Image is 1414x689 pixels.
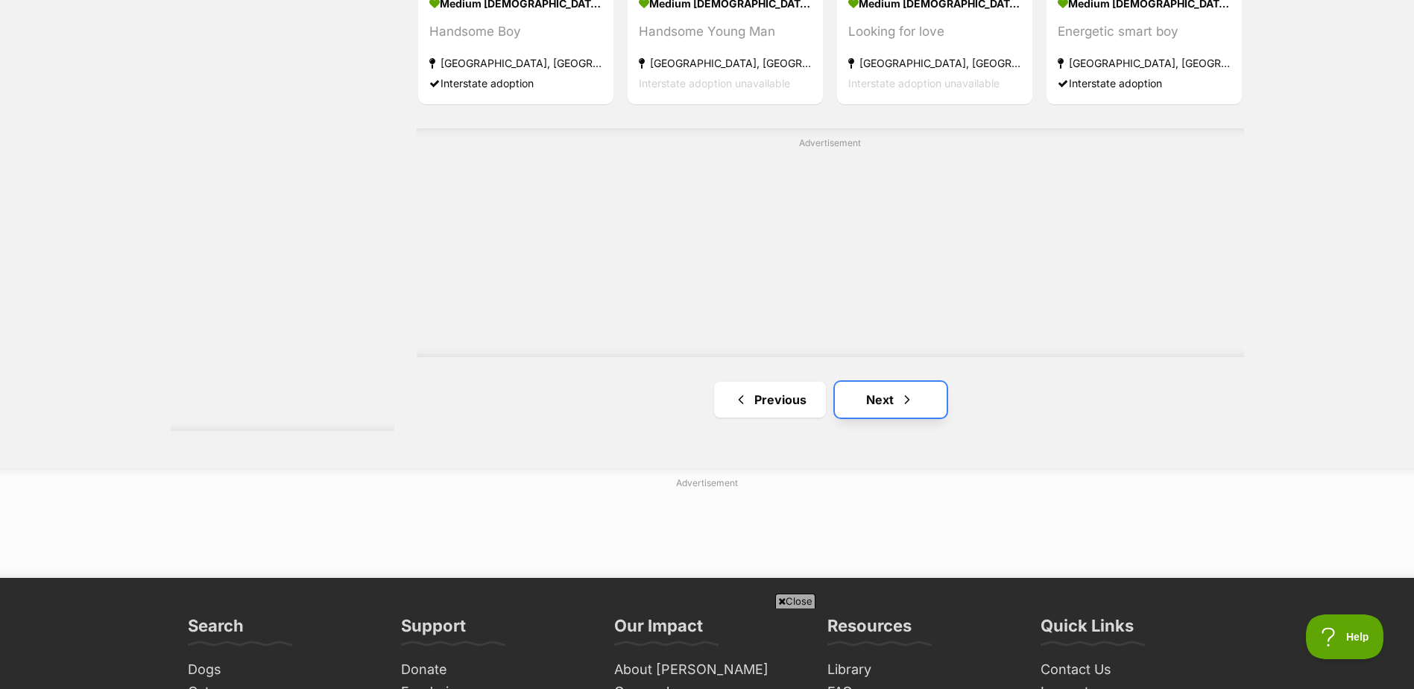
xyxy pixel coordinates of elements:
[1058,53,1231,73] strong: [GEOGRAPHIC_DATA], [GEOGRAPHIC_DATA]
[188,615,244,645] h3: Search
[436,496,979,563] iframe: Advertisement
[429,22,602,42] div: Handsome Boy
[1058,73,1231,93] div: Interstate adoption
[775,594,815,608] span: Close
[395,658,593,682] a: Donate
[401,615,466,645] h3: Support
[848,22,1021,42] div: Looking for love
[1306,614,1384,659] iframe: Help Scout Beacon - Open
[639,53,812,73] strong: [GEOGRAPHIC_DATA], [GEOGRAPHIC_DATA]
[436,614,979,682] iframe: Advertisement
[417,128,1244,357] div: Advertisement
[469,156,1192,342] iframe: Advertisement
[429,53,602,73] strong: [GEOGRAPHIC_DATA], [GEOGRAPHIC_DATA]
[848,77,1000,89] span: Interstate adoption unavailable
[848,53,1021,73] strong: [GEOGRAPHIC_DATA], [GEOGRAPHIC_DATA]
[639,22,812,42] div: Handsome Young Man
[1035,658,1233,682] a: Contact Us
[182,658,380,682] a: Dogs
[1041,615,1134,645] h3: Quick Links
[429,73,602,93] div: Interstate adoption
[714,382,826,418] a: Previous page
[417,382,1244,418] nav: Pagination
[1058,22,1231,42] div: Energetic smart boy
[639,77,790,89] span: Interstate adoption unavailable
[835,382,947,418] a: Next page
